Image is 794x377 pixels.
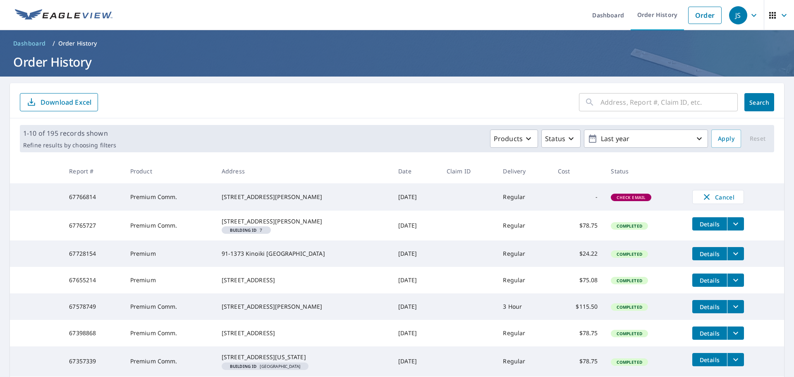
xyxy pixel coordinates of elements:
[124,320,215,346] td: Premium Comm.
[62,346,123,376] td: 67357339
[62,293,123,320] td: 67578749
[697,276,722,284] span: Details
[692,327,727,340] button: detailsBtn-67398868
[222,193,385,201] div: [STREET_ADDRESS][PERSON_NAME]
[124,346,215,376] td: Premium Comm.
[124,240,215,267] td: Premium
[727,247,744,260] button: filesDropdownBtn-67728154
[496,267,551,293] td: Regular
[692,300,727,313] button: detailsBtn-67578749
[124,183,215,211] td: Premium Comm.
[41,98,91,107] p: Download Excel
[727,217,744,231] button: filesDropdownBtn-67765727
[612,251,647,257] span: Completed
[729,6,747,24] div: JS
[230,228,257,232] em: Building ID
[20,93,98,111] button: Download Excel
[392,240,440,267] td: [DATE]
[53,38,55,48] li: /
[10,37,49,50] a: Dashboard
[62,320,123,346] td: 67398868
[551,320,605,346] td: $78.75
[392,183,440,211] td: [DATE]
[692,190,744,204] button: Cancel
[392,267,440,293] td: [DATE]
[711,130,741,148] button: Apply
[496,211,551,240] td: Regular
[225,364,305,368] span: [GEOGRAPHIC_DATA]
[392,211,440,240] td: [DATE]
[496,159,551,183] th: Delivery
[392,159,440,183] th: Date
[124,159,215,183] th: Product
[551,240,605,267] td: $24.22
[692,217,727,231] button: detailsBtn-67765727
[697,220,722,228] span: Details
[392,320,440,346] td: [DATE]
[124,267,215,293] td: Premium
[222,303,385,311] div: [STREET_ADDRESS][PERSON_NAME]
[692,247,727,260] button: detailsBtn-67728154
[612,223,647,229] span: Completed
[496,240,551,267] td: Regular
[697,329,722,337] span: Details
[10,53,784,70] h1: Order History
[551,267,605,293] td: $75.08
[612,304,647,310] span: Completed
[62,211,123,240] td: 67765727
[701,192,735,202] span: Cancel
[496,346,551,376] td: Regular
[10,37,784,50] nav: breadcrumb
[598,132,694,146] p: Last year
[222,329,385,337] div: [STREET_ADDRESS]
[124,293,215,320] td: Premium Comm.
[600,91,738,114] input: Address, Report #, Claim ID, etc.
[697,303,722,311] span: Details
[62,267,123,293] td: 67655214
[440,159,497,183] th: Claim ID
[23,142,116,149] p: Refine results by choosing filters
[584,130,708,148] button: Last year
[62,183,123,211] td: 67766814
[230,364,257,368] em: Building ID
[496,320,551,346] td: Regular
[225,228,268,232] span: 7
[222,353,385,361] div: [STREET_ADDRESS][US_STATE]
[494,134,523,144] p: Products
[496,293,551,320] td: 3 Hour
[612,359,647,365] span: Completed
[551,346,605,376] td: $78.75
[692,353,727,366] button: detailsBtn-67357339
[612,331,647,336] span: Completed
[23,128,116,138] p: 1-10 of 195 records shown
[551,159,605,183] th: Cost
[727,300,744,313] button: filesDropdownBtn-67578749
[697,356,722,364] span: Details
[13,39,46,48] span: Dashboard
[692,274,727,287] button: detailsBtn-67655214
[58,39,97,48] p: Order History
[727,353,744,366] button: filesDropdownBtn-67357339
[62,159,123,183] th: Report #
[744,93,774,111] button: Search
[612,195,651,200] span: Check Email
[612,278,647,283] span: Completed
[490,130,538,148] button: Products
[727,327,744,340] button: filesDropdownBtn-67398868
[392,293,440,320] td: [DATE]
[551,211,605,240] td: $78.75
[215,159,392,183] th: Address
[551,183,605,211] td: -
[15,9,112,22] img: EV Logo
[62,240,123,267] td: 67728154
[222,217,385,226] div: [STREET_ADDRESS][PERSON_NAME]
[392,346,440,376] td: [DATE]
[541,130,581,148] button: Status
[604,159,686,183] th: Status
[727,274,744,287] button: filesDropdownBtn-67655214
[545,134,565,144] p: Status
[697,250,722,258] span: Details
[222,250,385,258] div: 91-1373 Kinoiki [GEOGRAPHIC_DATA]
[751,98,768,106] span: Search
[718,134,734,144] span: Apply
